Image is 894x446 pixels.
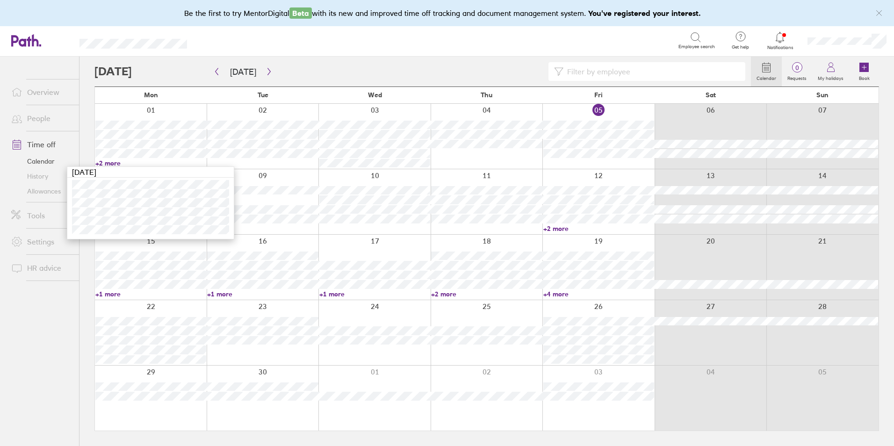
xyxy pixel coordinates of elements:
[4,259,79,277] a: HR advice
[812,57,849,86] a: My holidays
[4,83,79,101] a: Overview
[849,57,879,86] a: Book
[95,159,206,167] a: +2 more
[588,8,701,18] b: You've registered your interest.
[4,154,79,169] a: Calendar
[368,91,382,99] span: Wed
[678,44,715,50] span: Employee search
[319,290,430,298] a: +1 more
[816,91,829,99] span: Sun
[765,45,795,50] span: Notifications
[782,57,812,86] a: 0Requests
[594,91,603,99] span: Fri
[223,64,264,79] button: [DATE]
[289,7,312,19] span: Beta
[543,290,654,298] a: +4 more
[4,232,79,251] a: Settings
[725,44,756,50] span: Get help
[853,73,875,81] label: Book
[207,290,318,298] a: +1 more
[431,290,542,298] a: +2 more
[751,73,782,81] label: Calendar
[812,73,849,81] label: My holidays
[4,135,79,154] a: Time off
[543,224,654,233] a: +2 more
[751,57,782,86] a: Calendar
[67,167,234,178] div: [DATE]
[258,91,268,99] span: Tue
[4,184,79,199] a: Allowances
[4,109,79,128] a: People
[144,91,158,99] span: Mon
[4,169,79,184] a: History
[184,7,710,19] div: Be the first to try MentorDigital with its new and improved time off tracking and document manage...
[212,36,236,44] div: Search
[765,31,795,50] a: Notifications
[782,64,812,72] span: 0
[706,91,716,99] span: Sat
[95,290,206,298] a: +1 more
[4,206,79,225] a: Tools
[563,63,740,80] input: Filter by employee
[782,73,812,81] label: Requests
[481,91,492,99] span: Thu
